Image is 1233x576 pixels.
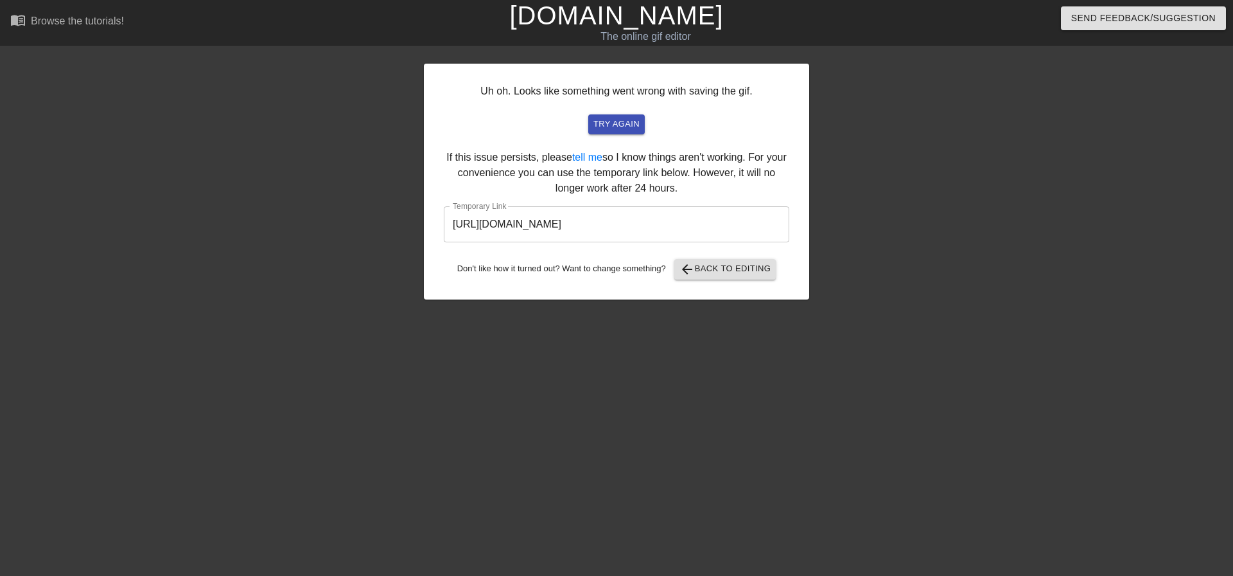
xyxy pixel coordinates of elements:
[10,12,124,32] a: Browse the tutorials!
[509,1,723,30] a: [DOMAIN_NAME]
[10,12,26,28] span: menu_book
[593,117,640,132] span: try again
[31,15,124,26] div: Browse the tutorials!
[444,259,789,280] div: Don't like how it turned out? Want to change something?
[1061,6,1226,30] button: Send Feedback/Suggestion
[679,262,695,277] span: arrow_back
[674,259,776,280] button: Back to Editing
[444,206,789,242] input: bare
[679,262,771,277] span: Back to Editing
[572,152,602,163] a: tell me
[588,114,645,134] button: try again
[424,64,809,300] div: Uh oh. Looks like something went wrong with saving the gif. If this issue persists, please so I k...
[1071,10,1216,26] span: Send Feedback/Suggestion
[417,29,874,44] div: The online gif editor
